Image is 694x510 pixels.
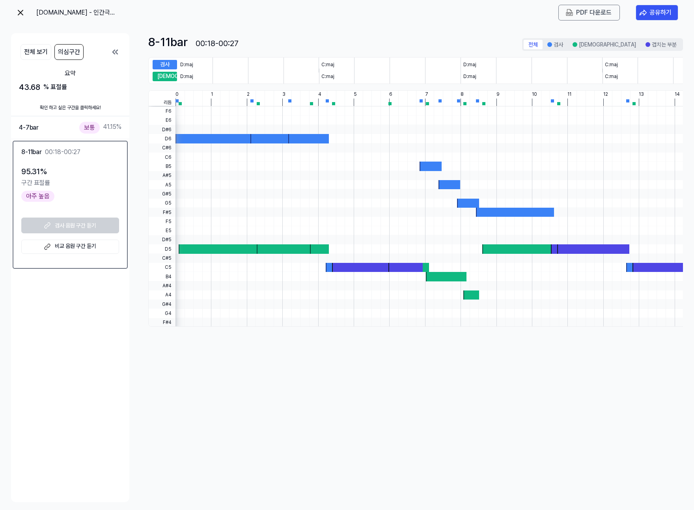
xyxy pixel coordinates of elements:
span: G4 [149,309,175,318]
div: 1 [211,91,213,99]
span: A4 [149,290,175,300]
a: 비교 음원 구간 듣기 [21,240,119,254]
img: PDF Download [566,9,573,16]
div: 공유하기 [649,7,672,18]
div: D:maj [463,73,476,80]
div: D:maj [463,61,476,68]
div: 10 [532,91,537,99]
span: C#5 [149,253,175,262]
span: A#5 [149,171,175,180]
div: 3 [282,91,285,99]
div: 6 [389,91,392,99]
span: D#5 [149,235,175,244]
span: F#5 [149,208,175,217]
div: 5 [354,91,357,99]
div: D:maj [180,61,193,68]
span: D5 [149,244,175,253]
span: F#4 [149,318,175,327]
span: G#4 [149,300,175,309]
span: B5 [149,162,175,171]
div: 13 [639,91,644,99]
div: % 표절률 [43,82,67,92]
button: 검사 [543,40,568,49]
div: PDF 다운로드 [576,7,612,18]
div: 00:18-00:27 [196,37,239,49]
div: C:maj [605,73,618,80]
div: D:maj [180,73,193,80]
div: 12 [603,91,608,99]
div: [DOMAIN_NAME] - 인간극장 오프닝 [36,8,115,17]
div: 7 [425,91,428,99]
img: share [639,9,647,17]
div: 확인 하고 싶은 구간을 클릭하세요! [11,99,129,116]
div: 8-11 bar [21,147,42,157]
div: 8-11 bar [148,33,188,51]
div: 구간 표절률 [21,178,119,188]
span: D6 [149,134,175,143]
div: 41.15 % [79,122,121,133]
div: 2 [247,91,250,99]
span: G#5 [149,189,175,198]
span: F5 [149,217,175,226]
span: C5 [149,263,175,272]
div: 검사 [153,60,177,69]
span: G5 [149,199,175,208]
span: C#6 [149,143,175,153]
span: 리듬 [149,99,175,106]
div: C:maj [321,73,334,80]
div: 4-7 bar [19,123,39,133]
button: 의심구간 [54,44,84,60]
span: A5 [149,180,175,189]
div: C:maj [321,61,334,68]
span: B4 [149,272,175,281]
span: F6 [149,106,175,115]
div: 보통 [79,122,100,133]
button: 공유하기 [636,5,678,20]
div: 요약 [19,69,121,78]
div: 0 [175,91,179,99]
button: 겹치는 부분 [641,40,681,49]
button: [DEMOGRAPHIC_DATA] [568,40,641,49]
div: 9 [496,91,500,99]
div: 8 [461,91,464,99]
span: D#6 [149,125,175,134]
span: A#4 [149,281,175,290]
span: E6 [149,116,175,125]
div: 14 [675,91,680,99]
div: C:maj [605,61,618,68]
button: PDF 다운로드 [564,8,613,17]
div: 11 [567,91,571,99]
div: 아주 높음 [21,191,54,202]
button: 전체 보기 [21,44,51,60]
div: [DEMOGRAPHIC_DATA] [153,72,177,81]
div: 43.68 [19,81,121,93]
img: exit [16,8,25,17]
img: external link [43,242,52,251]
div: 95.31 % [21,165,119,178]
div: 00:18-00:27 [45,147,80,157]
span: E5 [149,226,175,235]
button: 요약43.68 % 표절률 [11,63,129,99]
div: 4 [318,91,321,99]
button: 전체 [524,40,543,49]
span: C6 [149,153,175,162]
